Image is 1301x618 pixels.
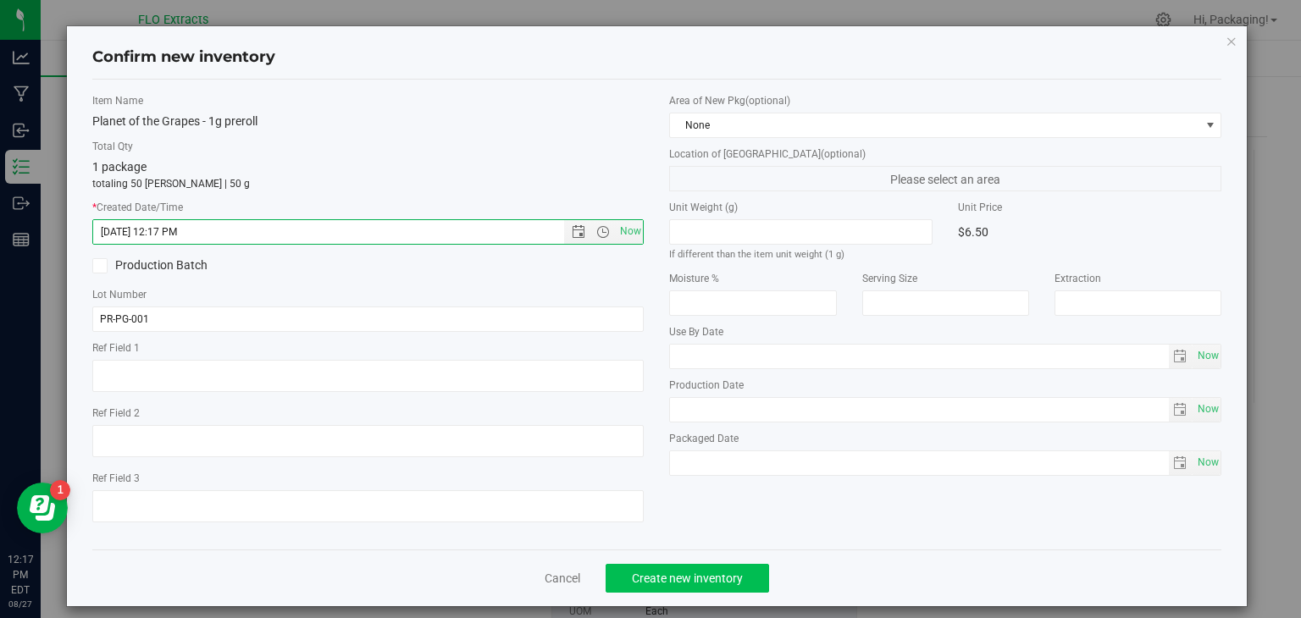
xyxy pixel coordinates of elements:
[1055,271,1221,286] label: Extraction
[821,148,866,160] span: (optional)
[50,480,70,500] iframe: Resource center unread badge
[545,570,580,587] a: Cancel
[92,176,645,191] p: totaling 50 [PERSON_NAME] | 50 g
[669,378,1221,393] label: Production Date
[606,564,769,593] button: Create new inventory
[669,249,844,260] small: If different than the item unit weight (1 g)
[958,200,1221,215] label: Unit Price
[92,406,645,421] label: Ref Field 2
[862,271,1029,286] label: Serving Size
[1193,451,1221,475] span: select
[92,47,275,69] h4: Confirm new inventory
[669,324,1221,339] label: Use By Date
[17,483,68,533] iframe: Resource center
[92,340,645,356] label: Ref Field 1
[564,225,593,239] span: Open the date view
[670,113,1199,137] span: None
[92,257,356,274] label: Production Batch
[1193,345,1221,368] span: select
[1193,398,1221,422] span: select
[1169,398,1193,422] span: select
[669,271,836,286] label: Moisture %
[589,225,617,239] span: Open the time view
[669,146,1221,162] label: Location of [GEOGRAPHIC_DATA]
[92,160,147,174] span: 1 package
[92,139,645,154] label: Total Qty
[1193,397,1222,422] span: Set Current date
[1193,450,1222,475] span: Set Current date
[1193,344,1222,368] span: Set Current date
[669,431,1221,446] label: Packaged Date
[745,95,790,107] span: (optional)
[1169,451,1193,475] span: select
[92,200,645,215] label: Created Date/Time
[669,200,933,215] label: Unit Weight (g)
[92,93,645,108] label: Item Name
[958,219,1221,245] div: $6.50
[1169,345,1193,368] span: select
[92,471,645,486] label: Ref Field 3
[92,287,645,302] label: Lot Number
[669,166,1221,191] span: Please select an area
[616,219,645,244] span: Set Current date
[669,93,1221,108] label: Area of New Pkg
[632,571,743,585] span: Create new inventory
[92,113,645,130] div: Planet of the Grapes - 1g preroll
